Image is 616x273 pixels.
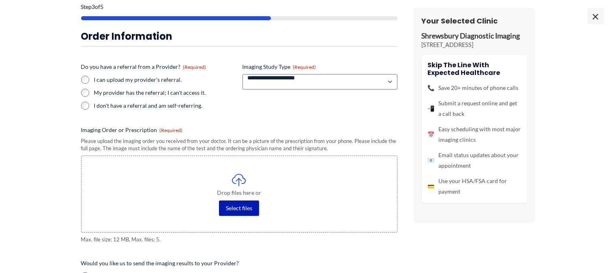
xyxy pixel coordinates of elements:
[81,259,239,267] legend: Would you like us to send the imaging results to your Provider?
[428,83,435,93] span: 📞
[422,16,527,26] h3: Your Selected Clinic
[81,63,206,71] legend: Do you have a referral from a Provider?
[81,30,397,43] h3: Order Information
[428,155,435,166] span: 📧
[428,124,521,145] li: Easy scheduling with most major imaging clinics
[428,103,435,114] span: 📲
[98,190,381,196] span: Drop files here or
[428,176,521,197] li: Use your HSA/FSA card for payment
[92,3,95,10] span: 3
[81,236,397,243] span: Max. file size: 12 MB, Max. files: 5.
[428,129,435,140] span: 📅
[94,102,236,110] label: I don't have a referral and am self-referring.
[422,32,527,41] p: Shrewsbury Diagnostic Imaging
[101,3,104,10] span: 5
[428,61,521,77] h4: Skip the line with Expected Healthcare
[94,89,236,97] label: My provider has the referral; I can't access it.
[588,8,604,24] span: ×
[428,83,521,93] li: Save 20+ minutes of phone calls
[160,127,183,133] span: (Required)
[428,150,521,171] li: Email status updates about your appointment
[293,64,316,70] span: (Required)
[243,63,397,71] label: Imaging Study Type
[81,4,397,10] p: Step of
[81,126,397,134] label: Imaging Order or Prescription
[428,98,521,119] li: Submit a request online and get a call back
[94,76,236,84] label: I can upload my provider's referral.
[428,181,435,192] span: 💳
[219,200,259,216] button: select files, imaging order or prescription(required)
[422,41,527,49] p: [STREET_ADDRESS]
[81,137,397,152] div: Please upload the imaging order you received from your doctor. It can be a picture of the prescri...
[183,64,206,70] span: (Required)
